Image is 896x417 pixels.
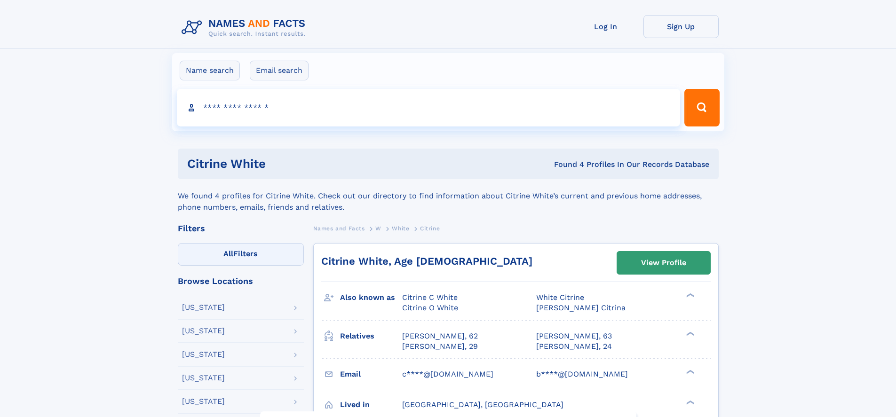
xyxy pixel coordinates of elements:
[684,399,695,405] div: ❯
[568,15,643,38] a: Log In
[182,351,225,358] div: [US_STATE]
[402,331,478,341] a: [PERSON_NAME], 62
[684,330,695,337] div: ❯
[684,292,695,299] div: ❯
[180,61,240,80] label: Name search
[182,374,225,382] div: [US_STATE]
[178,243,304,266] label: Filters
[178,277,304,285] div: Browse Locations
[392,222,409,234] a: White
[536,293,584,302] span: White Citrine
[617,252,710,274] a: View Profile
[178,179,719,213] div: We found 4 profiles for Citrine White. Check out our directory to find information about Citrine ...
[178,15,313,40] img: Logo Names and Facts
[340,397,402,413] h3: Lived in
[410,159,709,170] div: Found 4 Profiles In Our Records Database
[340,290,402,306] h3: Also known as
[178,224,304,233] div: Filters
[321,255,532,267] a: Citrine White, Age [DEMOGRAPHIC_DATA]
[402,400,563,409] span: [GEOGRAPHIC_DATA], [GEOGRAPHIC_DATA]
[182,327,225,335] div: [US_STATE]
[250,61,309,80] label: Email search
[684,89,719,126] button: Search Button
[420,225,440,232] span: Citrine
[375,222,381,234] a: W
[684,369,695,375] div: ❯
[402,303,458,312] span: Citrine O White
[641,252,686,274] div: View Profile
[223,249,233,258] span: All
[536,341,612,352] a: [PERSON_NAME], 24
[536,331,612,341] a: [PERSON_NAME], 63
[340,366,402,382] h3: Email
[402,341,478,352] a: [PERSON_NAME], 29
[340,328,402,344] h3: Relatives
[182,304,225,311] div: [US_STATE]
[392,225,409,232] span: White
[402,293,458,302] span: Citrine C White
[643,15,719,38] a: Sign Up
[182,398,225,405] div: [US_STATE]
[187,158,410,170] h1: Citrine White
[536,303,626,312] span: [PERSON_NAME] Citrina
[375,225,381,232] span: W
[313,222,365,234] a: Names and Facts
[177,89,681,126] input: search input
